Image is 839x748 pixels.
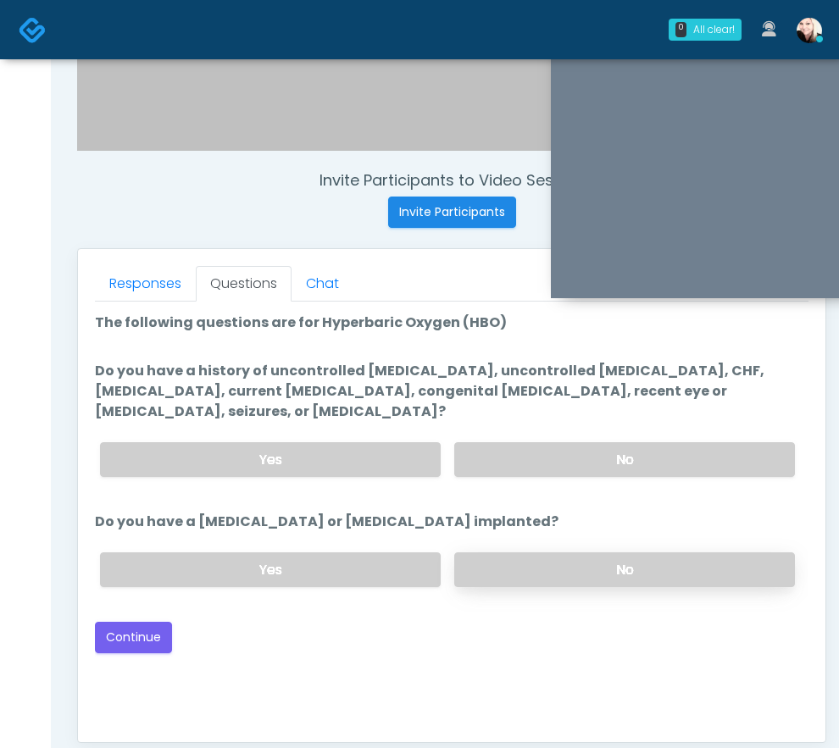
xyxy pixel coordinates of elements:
[675,22,686,37] div: 0
[196,266,292,302] a: Questions
[388,197,516,228] button: Invite Participants
[100,442,441,477] label: Yes
[454,552,795,587] label: No
[693,22,735,37] div: All clear!
[100,552,441,587] label: Yes
[95,313,507,333] label: The following questions are for Hyperbaric Oxygen (HBO)
[797,18,822,43] img: Cynthia Petersen
[14,7,64,58] button: Open LiveChat chat widget
[95,266,196,302] a: Responses
[454,442,795,477] label: No
[19,16,47,44] img: Docovia
[77,171,826,190] h4: Invite Participants to Video Session
[95,622,172,653] button: Continue
[95,361,808,422] label: Do you have a history of uncontrolled [MEDICAL_DATA], uncontrolled [MEDICAL_DATA], CHF, [MEDICAL_...
[658,12,752,47] a: 0 All clear!
[95,512,558,532] label: Do you have a [MEDICAL_DATA] or [MEDICAL_DATA] implanted?
[292,266,353,302] a: Chat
